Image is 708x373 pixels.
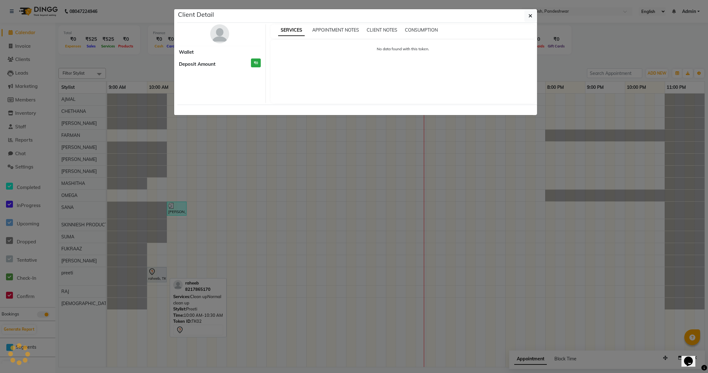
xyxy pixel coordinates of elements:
span: SERVICES [278,25,305,36]
h3: ₹0 [251,58,261,68]
p: No data found with this token. [277,46,529,52]
iframe: chat widget [681,348,702,367]
h5: Client Detail [178,10,214,19]
span: CONSUMPTION [405,27,438,33]
span: CLIENT NOTES [367,27,397,33]
span: Deposit Amount [179,61,216,68]
img: avatar [210,24,229,43]
span: Wallet [179,49,194,56]
span: APPOINTMENT NOTES [312,27,359,33]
